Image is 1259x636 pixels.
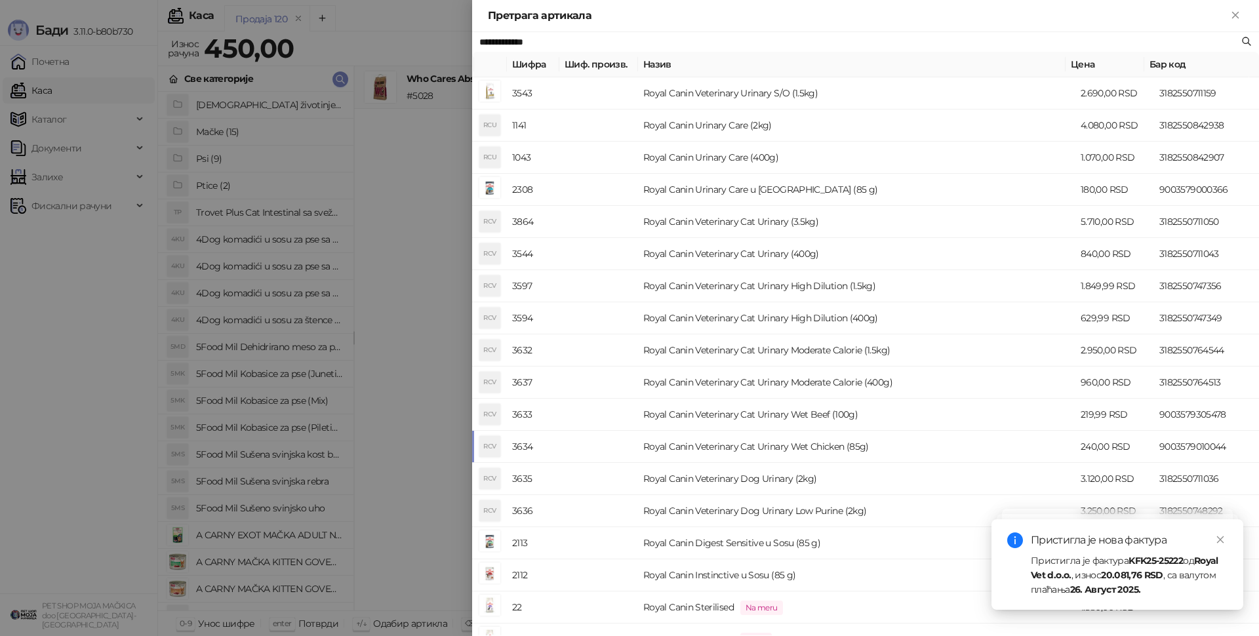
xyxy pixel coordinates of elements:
[638,109,1075,142] td: Royal Canin Urinary Care (2kg)
[638,591,1075,624] td: Royal Canin Sterilised
[1154,109,1259,142] td: 3182550842938
[1213,532,1228,547] a: Close
[1154,367,1259,399] td: 3182550764513
[638,399,1075,431] td: Royal Canin Veterinary Cat Urinary Wet Beef (100g)
[507,334,559,367] td: 3632
[559,52,638,77] th: Шиф. произв.
[479,500,500,521] div: RCV
[638,463,1075,495] td: Royal Canin Veterinary Dog Urinary (2kg)
[479,243,500,264] div: RCV
[1031,555,1218,581] strong: Royal Vet d.o.o.
[638,206,1075,238] td: Royal Canin Veterinary Cat Urinary (3.5kg)
[1101,569,1163,581] strong: 20.081,76 RSD
[1154,238,1259,270] td: 3182550711043
[507,367,559,399] td: 3637
[1154,270,1259,302] td: 3182550747356
[1154,77,1259,109] td: 3182550711159
[507,174,559,206] td: 2308
[740,601,783,615] span: Na meru
[1075,142,1154,174] td: 1.070,00 RSD
[479,468,500,489] div: RCV
[638,527,1075,559] td: Royal Canin Digest Sensitive u Sosu (85 g)
[1075,367,1154,399] td: 960,00 RSD
[638,270,1075,302] td: Royal Canin Veterinary Cat Urinary High Dilution (1.5kg)
[638,431,1075,463] td: Royal Canin Veterinary Cat Urinary Wet Chicken (85g)
[507,77,559,109] td: 3543
[1154,495,1259,527] td: 3182550748292
[479,275,500,296] div: RCV
[507,559,559,591] td: 2112
[1075,206,1154,238] td: 5.710,00 RSD
[1075,431,1154,463] td: 240,00 RSD
[638,367,1075,399] td: Royal Canin Veterinary Cat Urinary Moderate Calorie (400g)
[638,174,1075,206] td: Royal Canin Urinary Care u [GEOGRAPHIC_DATA] (85 g)
[479,147,500,168] div: RCU
[507,302,559,334] td: 3594
[1154,302,1259,334] td: 3182550747349
[488,8,1228,24] div: Претрага артикала
[479,115,500,136] div: RCU
[507,142,559,174] td: 1043
[1154,399,1259,431] td: 9003579305478
[507,399,559,431] td: 3633
[1007,532,1023,548] span: info-circle
[479,308,500,328] div: RCV
[479,436,500,457] div: RCV
[1075,334,1154,367] td: 2.950,00 RSD
[1075,302,1154,334] td: 629,99 RSD
[507,527,559,559] td: 2113
[1075,495,1154,527] td: 3.250,00 RSD
[638,559,1075,591] td: Royal Canin Instinctive u Sosu (85 g)
[1154,334,1259,367] td: 3182550764544
[479,404,500,425] div: RCV
[507,495,559,527] td: 3636
[479,340,500,361] div: RCV
[1066,52,1144,77] th: Цена
[1031,532,1228,548] div: Пристигла је нова фактура
[507,109,559,142] td: 1141
[507,52,559,77] th: Шифра
[1216,535,1225,544] span: close
[1075,174,1154,206] td: 180,00 RSD
[507,238,559,270] td: 3544
[1154,206,1259,238] td: 3182550711050
[638,238,1075,270] td: Royal Canin Veterinary Cat Urinary (400g)
[507,270,559,302] td: 3597
[1031,553,1228,597] div: Пристигла је фактура од , износ , са валутом плаћања
[1075,463,1154,495] td: 3.120,00 RSD
[1075,270,1154,302] td: 1.849,99 RSD
[1070,584,1141,595] strong: 26. Август 2025.
[638,142,1075,174] td: Royal Canin Urinary Care (400g)
[638,495,1075,527] td: Royal Canin Veterinary Dog Urinary Low Purine (2kg)
[1075,77,1154,109] td: 2.690,00 RSD
[479,211,500,232] div: RCV
[507,431,559,463] td: 3634
[1075,399,1154,431] td: 219,99 RSD
[1154,431,1259,463] td: 9003579010044
[1154,142,1259,174] td: 3182550842907
[507,206,559,238] td: 3864
[1154,463,1259,495] td: 3182550711036
[1228,8,1243,24] button: Close
[1144,52,1249,77] th: Бар код
[1075,238,1154,270] td: 840,00 RSD
[1075,109,1154,142] td: 4.080,00 RSD
[638,52,1066,77] th: Назив
[1154,174,1259,206] td: 9003579000366
[479,372,500,393] div: RCV
[507,463,559,495] td: 3635
[1129,555,1183,566] strong: KFK25-25222
[638,77,1075,109] td: Royal Canin Veterinary Urinary S/O (1.5kg)
[638,302,1075,334] td: Royal Canin Veterinary Cat Urinary High Dilution (400g)
[507,591,559,624] td: 22
[638,334,1075,367] td: Royal Canin Veterinary Cat Urinary Moderate Calorie (1.5kg)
